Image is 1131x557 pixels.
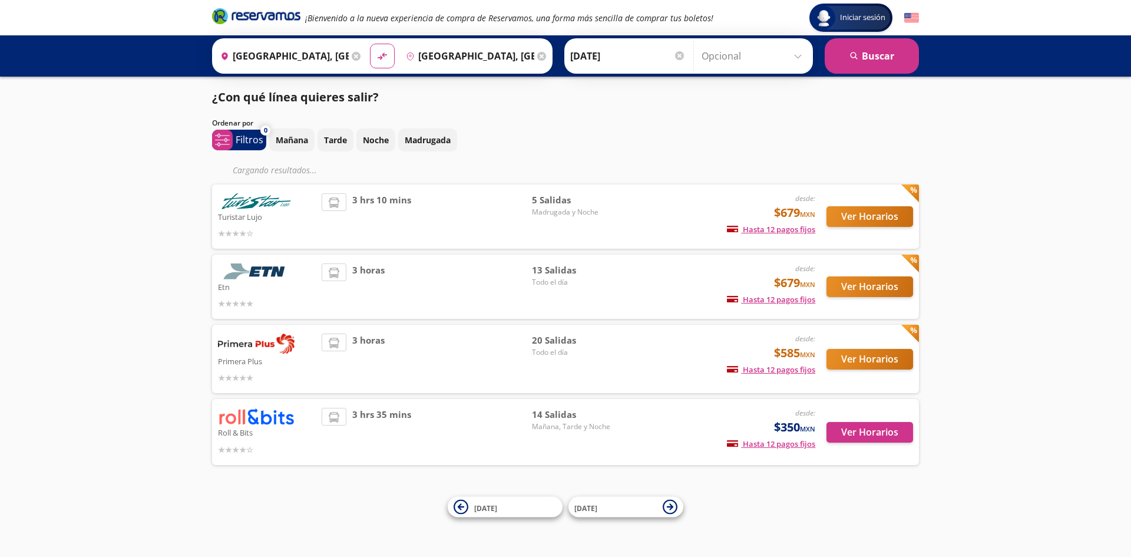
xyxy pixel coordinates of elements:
img: Roll & Bits [218,408,295,425]
button: Mañana [269,128,315,151]
img: Primera Plus [218,334,295,354]
button: [DATE] [568,497,683,518]
button: English [904,11,919,25]
img: Turistar Lujo [218,193,295,209]
em: desde: [795,334,815,344]
span: Hasta 12 pagos fijos [727,364,815,375]
a: Brand Logo [212,7,300,28]
p: Noche [363,134,389,146]
p: Ordenar por [212,118,253,128]
button: Ver Horarios [826,422,913,443]
span: 14 Salidas [532,408,614,421]
span: $585 [774,344,815,362]
small: MXN [800,350,815,359]
span: Hasta 12 pagos fijos [727,224,815,235]
button: Ver Horarios [826,206,913,227]
button: Buscar [825,38,919,74]
span: [DATE] [474,503,497,513]
p: Tarde [324,134,347,146]
p: Roll & Bits [218,425,316,439]
button: Tarde [318,128,353,151]
p: Turistar Lujo [218,209,316,223]
button: Madrugada [398,128,457,151]
span: Todo el día [532,347,614,358]
span: 20 Salidas [532,334,614,347]
span: 3 horas [352,263,385,310]
span: 5 Salidas [532,193,614,207]
em: desde: [795,408,815,418]
button: 0Filtros [212,130,266,150]
input: Opcional [702,41,807,71]
button: Noche [356,128,395,151]
span: Hasta 12 pagos fijos [727,294,815,305]
small: MXN [800,280,815,289]
span: 3 horas [352,334,385,384]
input: Buscar Origen [216,41,349,71]
p: Mañana [276,134,308,146]
span: $350 [774,418,815,436]
i: Brand Logo [212,7,300,25]
em: Cargando resultados ... [233,164,317,176]
em: ¡Bienvenido a la nueva experiencia de compra de Reservamos, una forma más sencilla de comprar tus... [305,12,713,24]
span: 3 hrs 35 mins [352,408,411,456]
button: Ver Horarios [826,276,913,297]
button: Ver Horarios [826,349,913,370]
span: $679 [774,204,815,222]
small: MXN [800,210,815,219]
span: Hasta 12 pagos fijos [727,439,815,449]
span: Madrugada y Noche [532,207,614,217]
span: Iniciar sesión [835,12,890,24]
p: Filtros [236,133,263,147]
img: Etn [218,263,295,279]
span: 3 hrs 10 mins [352,193,411,240]
input: Elegir Fecha [570,41,686,71]
small: MXN [800,424,815,433]
p: ¿Con qué línea quieres salir? [212,88,379,106]
p: Madrugada [405,134,451,146]
button: [DATE] [448,497,563,518]
span: 0 [264,126,267,136]
p: Primera Plus [218,354,316,368]
input: Buscar Destino [401,41,534,71]
span: 13 Salidas [532,263,614,277]
span: $679 [774,274,815,292]
em: desde: [795,193,815,203]
span: [DATE] [574,503,597,513]
p: Etn [218,279,316,294]
span: Todo el día [532,277,614,288]
span: Mañana, Tarde y Noche [532,421,614,432]
em: desde: [795,263,815,273]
